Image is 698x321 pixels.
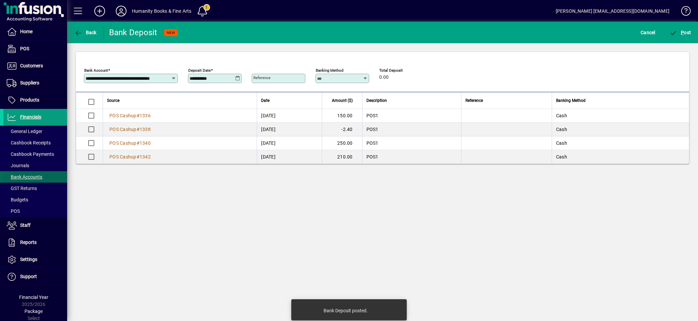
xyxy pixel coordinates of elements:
button: Profile [110,5,132,17]
a: POS Cashup#1342 [107,153,153,160]
span: POS1 [366,127,379,132]
div: Description [366,97,457,104]
td: [DATE] [257,123,321,136]
a: POS Cashup#1338 [107,126,153,133]
div: [PERSON_NAME] [EMAIL_ADDRESS][DOMAIN_NAME] [556,6,669,16]
td: -2.40 [322,123,362,136]
span: Cashbook Receipts [7,140,51,145]
span: Budgets [7,197,28,202]
span: Amount ($) [332,97,353,104]
a: Support [3,268,67,285]
app-page-header-button: Back [67,26,104,39]
button: Cancel [639,26,657,39]
a: POS Cashup#1336 [107,112,153,119]
span: Bank Accounts [7,174,42,180]
span: Settings [20,257,37,262]
span: Banking Method [556,97,586,104]
div: Bank Deposit posted. [323,307,368,314]
span: 1340 [140,140,151,146]
span: Journals [7,163,29,168]
span: 0.00 [379,75,389,80]
span: Package [24,309,43,314]
span: GST Returns [7,186,37,191]
span: Financial Year [19,295,48,300]
td: 250.00 [322,136,362,150]
button: Post [668,26,693,39]
span: P [681,30,684,35]
a: POS [3,41,67,57]
a: POS Cashup#1340 [107,139,153,147]
div: Amount ($) [326,97,359,104]
span: Back [74,30,97,35]
a: Cashbook Receipts [3,137,67,148]
td: 210.00 [322,150,362,164]
span: POS Cashup [109,113,137,118]
td: [DATE] [257,150,321,164]
span: Support [20,274,37,279]
span: POS1 [366,154,379,159]
div: Source [107,97,253,104]
span: ost [669,30,691,35]
a: Bank Accounts [3,171,67,183]
a: POS [3,205,67,217]
div: Humanity Books & Fine Arts [132,6,192,16]
button: Add [89,5,110,17]
span: Date [261,97,269,104]
span: NEW [167,30,175,35]
span: POS [20,46,29,51]
a: Knowledge Base [676,1,690,23]
span: POS Cashup [109,154,137,159]
span: Cash [556,127,567,132]
div: Banking Method [556,97,681,104]
a: Budgets [3,194,67,205]
span: Cancel [641,27,655,38]
span: 1342 [140,154,151,159]
span: # [137,113,140,118]
a: Staff [3,217,67,234]
a: Products [3,92,67,109]
span: 1336 [140,113,151,118]
span: Customers [20,63,43,68]
div: Bank Deposit [109,27,157,38]
span: Total Deposit [379,68,419,73]
div: Date [261,97,317,104]
span: Cash [556,154,567,159]
a: General Ledger [3,126,67,137]
td: [DATE] [257,136,321,150]
span: Home [20,29,33,34]
span: # [137,154,140,159]
a: Journals [3,160,67,171]
span: Reports [20,240,37,245]
a: Home [3,23,67,40]
span: Cash [556,140,567,146]
span: Description [366,97,387,104]
span: Reference [465,97,483,104]
mat-label: Deposit Date [188,68,211,73]
span: # [137,140,140,146]
mat-label: Banking Method [316,68,344,73]
mat-label: Reference [253,75,270,80]
span: Staff [20,222,31,228]
span: 1338 [140,127,151,132]
span: # [137,127,140,132]
a: Cashbook Payments [3,148,67,160]
span: POS Cashup [109,140,137,146]
div: Reference [465,97,548,104]
span: Suppliers [20,80,39,85]
a: Suppliers [3,75,67,91]
td: 150.00 [322,109,362,123]
span: Products [20,97,39,103]
button: Back [72,26,98,39]
span: POS1 [366,140,379,146]
span: Cash [556,113,567,118]
span: POS Cashup [109,127,137,132]
span: General Ledger [7,129,42,134]
span: POS1 [366,113,379,118]
td: [DATE] [257,109,321,123]
span: Financials [20,114,41,120]
mat-label: Bank Account [84,68,108,73]
span: Cashbook Payments [7,151,54,157]
a: Settings [3,251,67,268]
span: POS [7,208,20,214]
a: Customers [3,58,67,74]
